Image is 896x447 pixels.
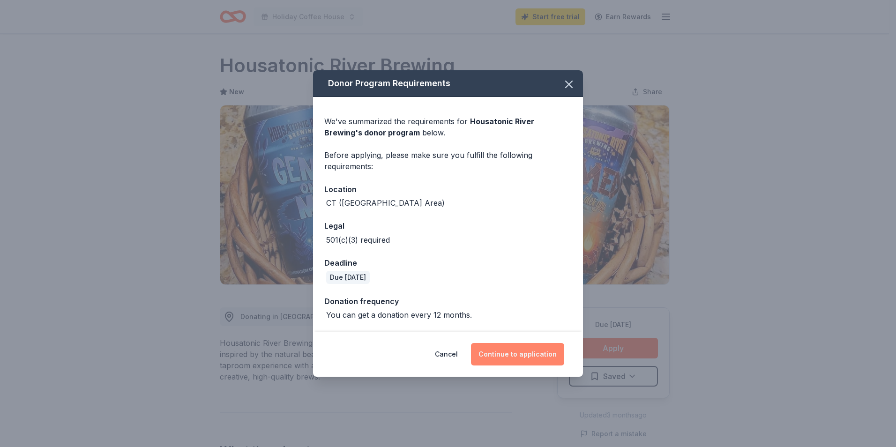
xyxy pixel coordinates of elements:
[326,309,472,320] div: You can get a donation every 12 months.
[471,343,564,365] button: Continue to application
[324,220,572,232] div: Legal
[324,183,572,195] div: Location
[326,197,445,209] div: CT ([GEOGRAPHIC_DATA] Area)
[324,295,572,307] div: Donation frequency
[324,116,572,138] div: We've summarized the requirements for below.
[324,149,572,172] div: Before applying, please make sure you fulfill the following requirements:
[326,271,370,284] div: Due [DATE]
[324,257,572,269] div: Deadline
[435,343,458,365] button: Cancel
[313,70,583,97] div: Donor Program Requirements
[326,234,390,246] div: 501(c)(3) required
